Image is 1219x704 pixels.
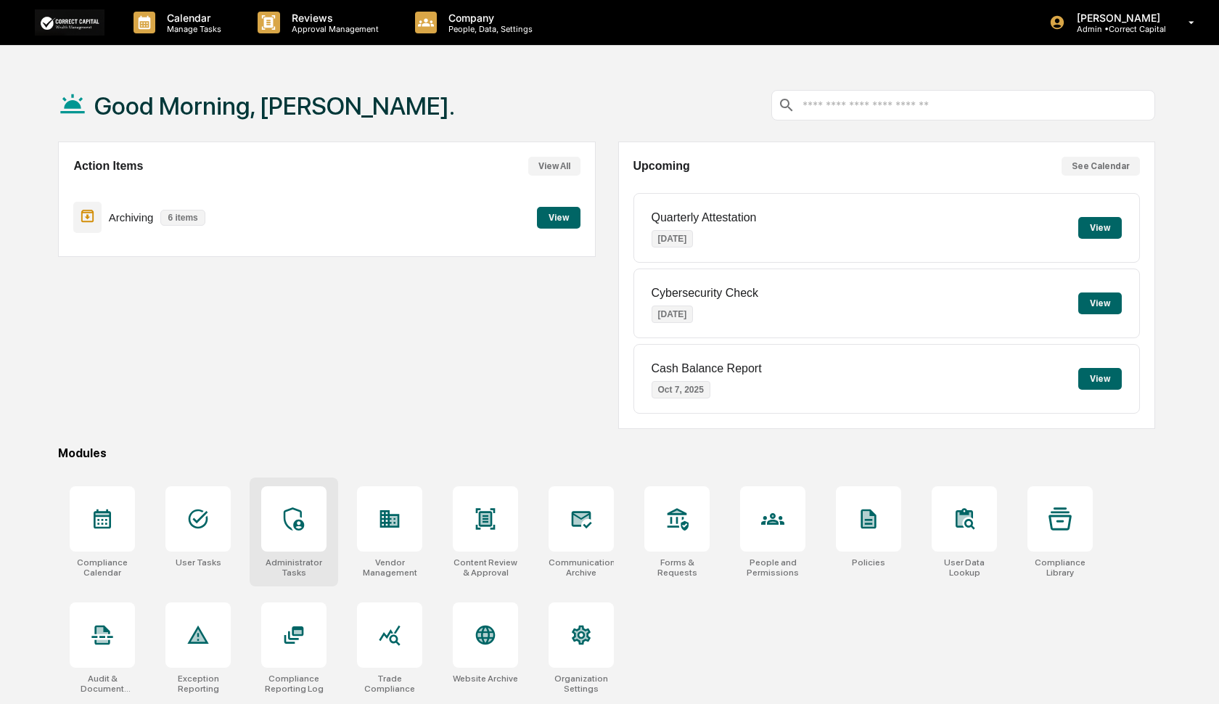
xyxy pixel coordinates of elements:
div: User Data Lookup [932,557,997,578]
div: User Tasks [176,557,221,568]
div: People and Permissions [740,557,805,578]
p: Company [437,12,540,24]
p: Cash Balance Report [652,362,762,375]
a: View [537,210,580,224]
div: Communications Archive [549,557,614,578]
button: View [537,207,580,229]
p: [DATE] [652,306,694,323]
div: Organization Settings [549,674,614,694]
div: Website Archive [453,674,518,684]
p: Manage Tasks [155,24,229,34]
p: [DATE] [652,230,694,247]
p: [PERSON_NAME] [1065,12,1167,24]
p: Admin • Correct Capital [1065,24,1167,34]
div: Compliance Reporting Log [261,674,327,694]
div: Compliance Calendar [70,557,135,578]
div: Trade Compliance [357,674,422,694]
h2: Action Items [73,160,143,173]
p: Calendar [155,12,229,24]
div: Audit & Document Logs [70,674,135,694]
p: Reviews [280,12,386,24]
p: Approval Management [280,24,386,34]
div: Compliance Library [1027,557,1093,578]
p: 6 items [160,210,205,226]
button: View [1078,292,1122,314]
div: Content Review & Approval [453,557,518,578]
button: See Calendar [1062,157,1140,176]
button: View All [528,157,580,176]
img: logo [35,9,104,35]
p: Cybersecurity Check [652,287,759,300]
button: View [1078,217,1122,239]
p: People, Data, Settings [437,24,540,34]
h1: Good Morning, [PERSON_NAME]. [94,91,455,120]
p: Quarterly Attestation [652,211,757,224]
div: Administrator Tasks [261,557,327,578]
div: Vendor Management [357,557,422,578]
p: Oct 7, 2025 [652,381,710,398]
div: Policies [852,557,885,568]
div: Exception Reporting [165,674,231,694]
div: Forms & Requests [644,557,710,578]
div: Modules [58,446,1155,460]
button: View [1078,368,1122,390]
h2: Upcoming [633,160,690,173]
p: Archiving [109,211,154,224]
